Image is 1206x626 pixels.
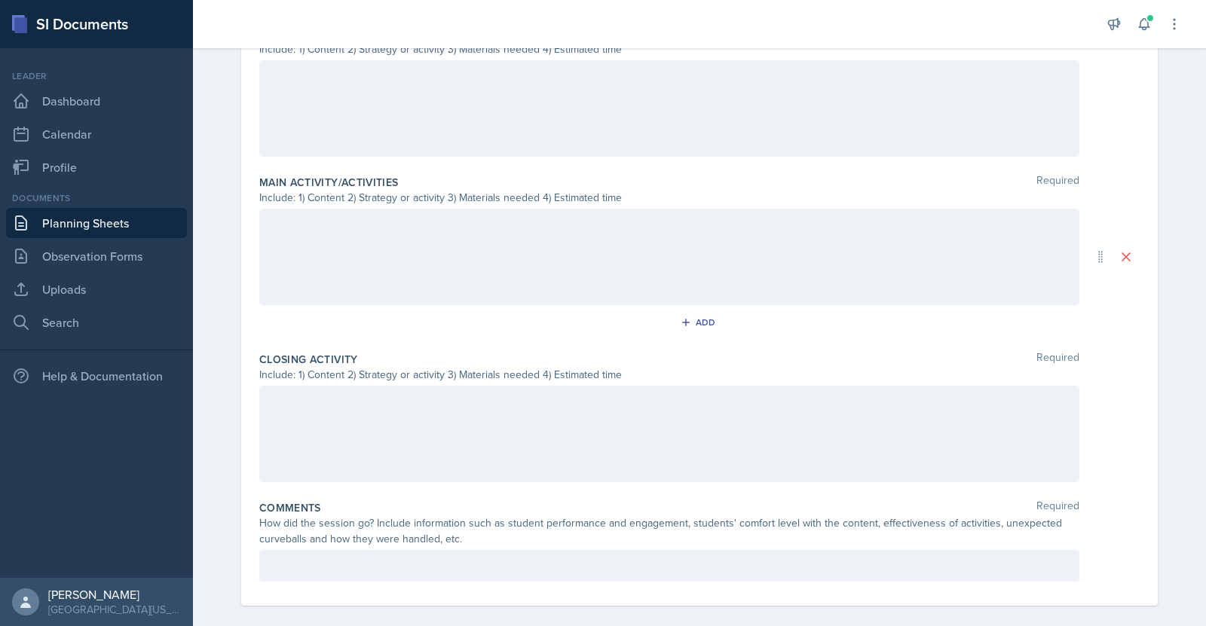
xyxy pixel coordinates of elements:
[259,367,1079,383] div: Include: 1) Content 2) Strategy or activity 3) Materials needed 4) Estimated time
[48,602,181,617] div: [GEOGRAPHIC_DATA][US_STATE] in [GEOGRAPHIC_DATA]
[6,241,187,271] a: Observation Forms
[6,86,187,116] a: Dashboard
[1036,175,1079,190] span: Required
[1036,500,1079,515] span: Required
[259,352,358,367] label: Closing Activity
[259,515,1079,547] div: How did the session go? Include information such as student performance and engagement, students'...
[6,191,187,205] div: Documents
[6,208,187,238] a: Planning Sheets
[6,361,187,391] div: Help & Documentation
[684,316,716,328] div: Add
[259,175,398,190] label: Main Activity/Activities
[259,500,321,515] label: Comments
[259,41,1079,57] div: Include: 1) Content 2) Strategy or activity 3) Materials needed 4) Estimated time
[6,152,187,182] a: Profile
[1036,352,1079,367] span: Required
[48,587,181,602] div: [PERSON_NAME]
[6,69,187,83] div: Leader
[6,119,187,149] a: Calendar
[675,311,724,334] button: Add
[259,190,1079,206] div: Include: 1) Content 2) Strategy or activity 3) Materials needed 4) Estimated time
[6,274,187,304] a: Uploads
[6,307,187,337] a: Search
